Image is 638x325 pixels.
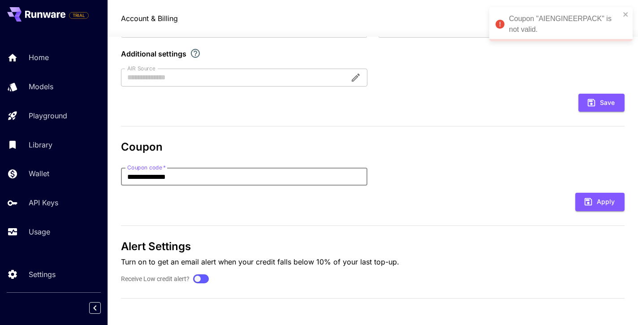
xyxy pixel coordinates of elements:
label: Coupon code [127,164,166,171]
h3: Alert Settings [121,240,625,253]
p: Wallet [29,168,49,179]
p: Usage [29,226,50,237]
div: Collapse sidebar [96,300,108,316]
nav: breadcrumb [121,13,178,24]
label: Receive Low credit alert? [121,274,190,284]
button: Collapse sidebar [89,302,101,314]
span: Add your payment card to enable full platform functionality. [69,10,89,21]
div: Coupon "AIENGINEERPACK" is not valid. [509,13,620,35]
p: Additional settings [121,48,186,59]
p: Turn on to get an email alert when your credit falls below 10% of your last top-up. [121,256,625,267]
p: Home [29,52,49,63]
p: Playground [29,110,67,121]
button: close [623,11,629,18]
p: API Keys [29,197,58,208]
p: Settings [29,269,56,280]
span: TRIAL [69,12,88,19]
button: Apply [575,193,625,211]
button: Save [578,94,625,112]
p: Models [29,81,53,92]
label: AIR Source [127,65,155,72]
a: Account & Billing [121,13,178,24]
svg: Explore additional customization settings [190,48,201,59]
p: Library [29,139,52,150]
h3: Coupon [121,141,625,153]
